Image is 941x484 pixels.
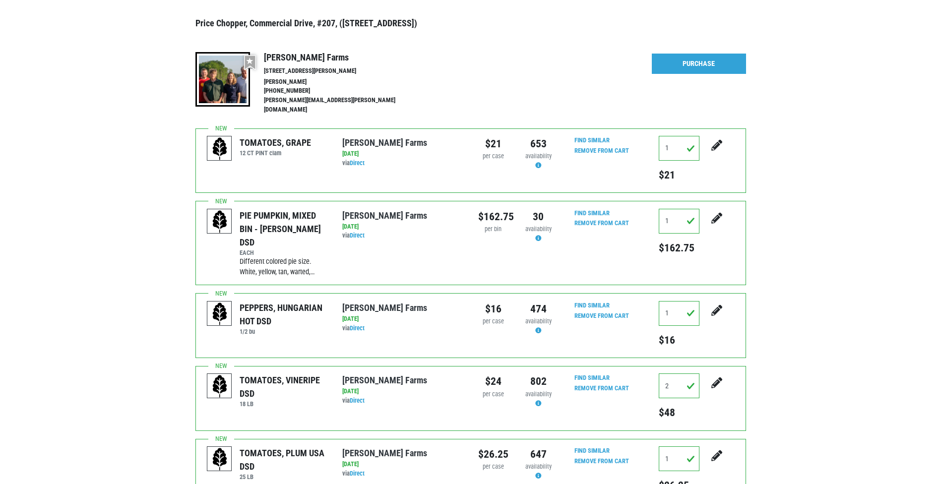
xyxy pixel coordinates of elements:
[523,446,554,462] div: 647
[478,373,508,389] div: $24
[264,96,417,115] li: [PERSON_NAME][EMAIL_ADDRESS][PERSON_NAME][DOMAIN_NAME]
[568,145,635,157] input: Remove From Cart
[568,310,635,322] input: Remove From Cart
[478,136,508,152] div: $21
[240,256,327,278] div: Different colored pie size. White, yellow, tan, warted,
[342,231,463,241] div: via
[478,390,508,399] div: per case
[195,18,746,29] h3: Price Chopper, Commercial Drive, #207, ([STREET_ADDRESS])
[478,301,508,317] div: $16
[342,314,463,324] div: [DATE]
[525,152,552,160] span: availability
[342,137,427,148] a: [PERSON_NAME] Farms
[478,225,508,234] div: per bin
[478,462,508,472] div: per case
[240,301,327,328] div: PEPPERS, HUNGARIAN HOT DSD
[240,249,327,256] h6: EACH
[525,225,552,233] span: availability
[207,374,232,399] img: placeholder-variety-43d6402dacf2d531de610a020419775a.svg
[350,397,365,404] a: Direct
[574,209,610,217] a: Find Similar
[568,456,635,467] input: Remove From Cart
[523,209,554,225] div: 30
[240,473,327,481] h6: 25 LB
[240,136,311,149] div: TOMATOES, GRAPE
[659,446,699,471] input: Qty
[568,383,635,394] input: Remove From Cart
[342,324,463,333] div: via
[525,463,552,470] span: availability
[523,136,554,152] div: 653
[350,159,365,167] a: Direct
[478,152,508,161] div: per case
[207,136,232,161] img: placeholder-variety-43d6402dacf2d531de610a020419775a.svg
[525,317,552,325] span: availability
[342,396,463,406] div: via
[574,136,610,144] a: Find Similar
[264,86,417,96] li: [PHONE_NUMBER]
[574,447,610,454] a: Find Similar
[342,448,427,458] a: [PERSON_NAME] Farms
[659,406,699,419] h5: $48
[659,334,699,347] h5: $16
[195,52,250,107] img: thumbnail-8a08f3346781c529aa742b86dead986c.jpg
[240,149,311,157] h6: 12 CT PINT clam
[240,209,327,249] div: PIE PUMPKIN, MIXED BIN - [PERSON_NAME] DSD
[523,373,554,389] div: 802
[574,374,610,381] a: Find Similar
[350,470,365,477] a: Direct
[264,77,417,87] li: [PERSON_NAME]
[568,218,635,229] input: Remove From Cart
[311,268,315,276] span: …
[659,373,699,398] input: Qty
[264,66,417,76] li: [STREET_ADDRESS][PERSON_NAME]
[659,136,699,161] input: Qty
[240,446,327,473] div: TOMATOES, PLUM USA DSD
[240,400,327,408] h6: 18 LB
[207,302,232,326] img: placeholder-variety-43d6402dacf2d531de610a020419775a.svg
[342,387,463,396] div: [DATE]
[264,52,417,63] h4: [PERSON_NAME] Farms
[342,375,427,385] a: [PERSON_NAME] Farms
[659,209,699,234] input: Qty
[525,390,552,398] span: availability
[350,232,365,239] a: Direct
[523,301,554,317] div: 474
[240,373,327,400] div: TOMATOES, VINERIPE DSD
[207,209,232,234] img: placeholder-variety-43d6402dacf2d531de610a020419775a.svg
[240,328,327,335] h6: 1/2 bu
[574,302,610,309] a: Find Similar
[342,222,463,232] div: [DATE]
[342,302,427,313] a: [PERSON_NAME] Farms
[478,209,508,225] div: $162.75
[659,301,699,326] input: Qty
[342,469,463,479] div: via
[342,159,463,168] div: via
[207,447,232,472] img: placeholder-variety-43d6402dacf2d531de610a020419775a.svg
[342,460,463,469] div: [DATE]
[342,149,463,159] div: [DATE]
[350,324,365,332] a: Direct
[659,242,699,254] h5: $162.75
[342,210,427,221] a: [PERSON_NAME] Farms
[478,317,508,326] div: per case
[659,169,699,181] h5: $21
[478,446,508,462] div: $26.25
[652,54,746,74] a: Purchase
